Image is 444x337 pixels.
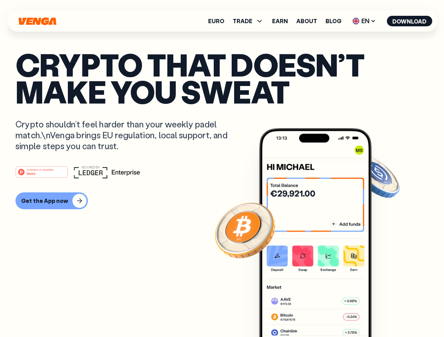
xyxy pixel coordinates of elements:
button: Download [387,16,432,26]
span: TRADE [233,17,264,25]
a: Blog [326,18,341,24]
img: USDC coin [350,151,401,201]
a: About [296,18,317,24]
img: Bitcoin [213,198,277,262]
img: flag-uk [352,18,359,25]
tspan: Web3 [27,171,36,175]
svg: Home [18,17,57,25]
tspan: #1 PRODUCT OF THE MONTH [27,168,53,171]
a: Earn [272,18,288,24]
p: Crypto that doesn’t make you sweat [15,51,429,105]
a: #1 PRODUCT OF THE MONTHWeb3 [15,170,68,179]
a: Euro [208,18,224,24]
span: EN [350,15,378,27]
a: Get the App now [15,192,429,209]
div: Get the App now [21,197,68,204]
button: Get the App now [15,192,88,209]
span: TRADE [233,18,252,24]
p: Crypto shouldn’t feel harder than your weekly padel match.\nVenga brings EU regulation, local sup... [15,119,238,152]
